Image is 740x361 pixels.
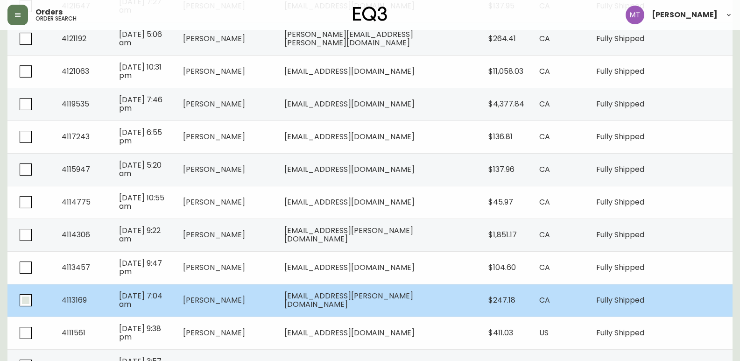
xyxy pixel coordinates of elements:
span: [PERSON_NAME][EMAIL_ADDRESS][PERSON_NAME][DOMAIN_NAME] [284,29,413,48]
span: [PERSON_NAME] [183,66,245,77]
span: [PERSON_NAME] [183,295,245,305]
span: [EMAIL_ADDRESS][DOMAIN_NAME] [284,197,415,207]
span: [DATE] 9:47 pm [119,258,162,277]
span: [DATE] 9:38 pm [119,323,161,342]
span: [DATE] 5:06 am [119,29,162,48]
span: [PERSON_NAME] [183,164,245,175]
span: Fully Shipped [596,131,644,142]
img: logo [353,7,388,21]
span: [PERSON_NAME] [183,327,245,338]
span: [DATE] 6:55 pm [119,127,162,146]
span: [DATE] 7:46 pm [119,94,162,113]
h5: order search [35,16,77,21]
span: [DATE] 9:22 am [119,225,161,244]
span: CA [539,229,550,240]
span: $264.41 [488,33,516,44]
span: Fully Shipped [596,99,644,109]
span: $136.81 [488,131,513,142]
span: CA [539,295,550,305]
span: $4,377.84 [488,99,524,109]
span: 4114775 [62,197,91,207]
span: CA [539,262,550,273]
span: [PERSON_NAME] [183,33,245,44]
span: CA [539,33,550,44]
span: Fully Shipped [596,229,644,240]
span: Fully Shipped [596,197,644,207]
span: [EMAIL_ADDRESS][DOMAIN_NAME] [284,99,415,109]
span: CA [539,66,550,77]
span: CA [539,99,550,109]
span: [PERSON_NAME] [183,262,245,273]
span: [EMAIL_ADDRESS][DOMAIN_NAME] [284,131,415,142]
span: [PERSON_NAME] [183,131,245,142]
span: 4115947 [62,164,90,175]
span: $104.60 [488,262,516,273]
span: 4111561 [62,327,85,338]
span: [EMAIL_ADDRESS][DOMAIN_NAME] [284,164,415,175]
span: 4121063 [62,66,89,77]
span: $137.96 [488,164,514,175]
span: [PERSON_NAME] [183,99,245,109]
span: $45.97 [488,197,513,207]
span: [PERSON_NAME] [183,197,245,207]
span: 4117243 [62,131,90,142]
span: $1,851.17 [488,229,517,240]
span: $411.03 [488,327,513,338]
span: 4121192 [62,33,86,44]
span: 4113169 [62,295,87,305]
span: US [539,327,549,338]
span: $247.18 [488,295,515,305]
span: [EMAIL_ADDRESS][PERSON_NAME][DOMAIN_NAME] [284,290,413,310]
span: CA [539,197,550,207]
span: [EMAIL_ADDRESS][PERSON_NAME][DOMAIN_NAME] [284,225,413,244]
span: 4119535 [62,99,89,109]
span: Fully Shipped [596,164,644,175]
span: Fully Shipped [596,327,644,338]
span: [DATE] 5:20 am [119,160,162,179]
span: $11,058.03 [488,66,523,77]
span: 4113457 [62,262,90,273]
span: [PERSON_NAME] [183,229,245,240]
span: CA [539,164,550,175]
span: [DATE] 10:31 pm [119,62,162,81]
span: [EMAIL_ADDRESS][DOMAIN_NAME] [284,66,415,77]
span: CA [539,131,550,142]
span: [DATE] 10:55 am [119,192,164,212]
img: 397d82b7ede99da91c28605cdd79fceb [626,6,644,24]
span: Orders [35,8,63,16]
span: Fully Shipped [596,33,644,44]
span: [DATE] 7:04 am [119,290,162,310]
span: 4114306 [62,229,90,240]
span: [PERSON_NAME] [652,11,718,19]
span: Fully Shipped [596,66,644,77]
span: Fully Shipped [596,295,644,305]
span: Fully Shipped [596,262,644,273]
span: [EMAIL_ADDRESS][DOMAIN_NAME] [284,262,415,273]
span: [EMAIL_ADDRESS][DOMAIN_NAME] [284,327,415,338]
